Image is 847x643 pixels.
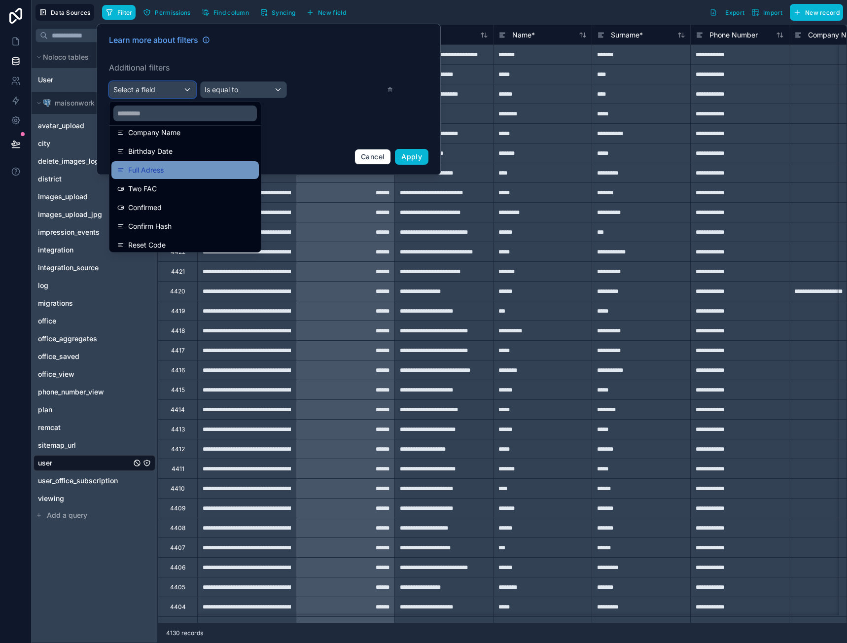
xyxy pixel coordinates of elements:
[170,544,185,552] div: 4407
[805,9,840,16] span: New record
[790,4,843,21] button: New record
[166,629,203,637] span: 4130 records
[171,327,185,335] div: 4418
[128,239,166,251] span: Reset Code
[140,5,194,20] button: Permissions
[748,4,786,21] button: Import
[256,5,303,20] a: Syncing
[213,9,249,16] span: Find column
[709,30,758,40] span: Phone Number
[171,406,185,414] div: 4414
[171,366,185,374] div: 4416
[512,30,535,40] span: Name *
[256,5,299,20] button: Syncing
[706,4,748,21] button: Export
[170,524,185,532] div: 4408
[128,220,172,232] span: Confirm Hash
[318,9,346,16] span: New field
[170,504,185,512] div: 4409
[171,426,185,433] div: 4413
[102,5,136,20] button: Filter
[303,5,350,20] button: New field
[725,9,744,16] span: Export
[786,4,843,21] a: New record
[128,127,180,139] span: Company Name
[117,9,133,16] span: Filter
[155,9,190,16] span: Permissions
[170,623,185,631] div: 4403
[198,5,252,20] button: Find column
[140,5,198,20] a: Permissions
[170,564,185,572] div: 4406
[171,307,185,315] div: 4419
[170,287,185,295] div: 4420
[170,603,186,611] div: 4404
[611,30,643,40] span: Surname *
[128,183,157,195] span: Two FAC
[128,164,164,176] span: Full Adress
[171,347,185,355] div: 4417
[171,386,185,394] div: 4415
[35,4,94,21] button: Data Sources
[171,268,185,276] div: 4421
[763,9,782,16] span: Import
[51,9,91,16] span: Data Sources
[170,583,185,591] div: 4405
[171,445,185,453] div: 4412
[272,9,295,16] span: Syncing
[128,145,173,157] span: Birthday Date
[128,202,162,214] span: Confirmed
[172,465,184,473] div: 4411
[171,485,185,493] div: 4410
